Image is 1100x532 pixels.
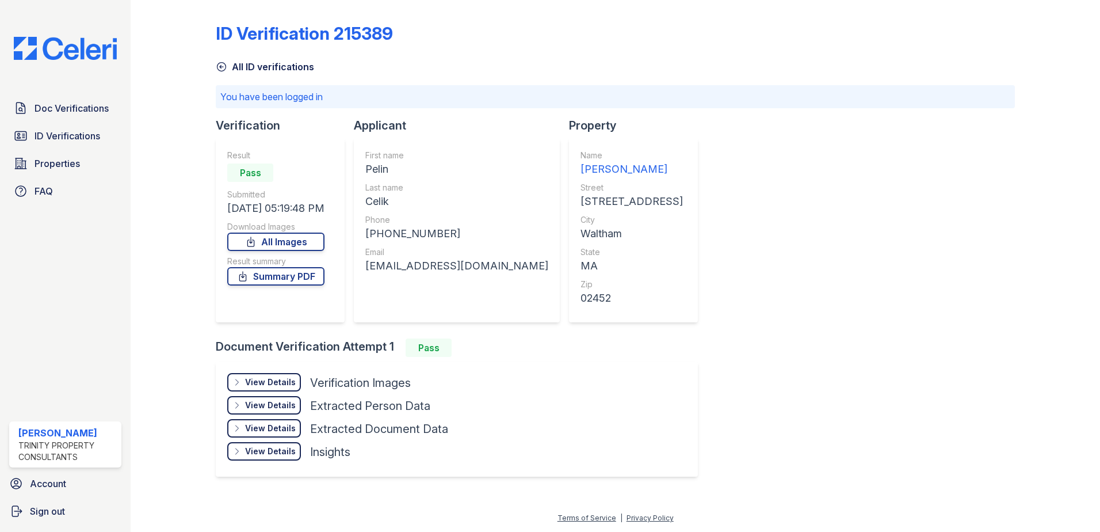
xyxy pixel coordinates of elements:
div: Applicant [354,117,569,134]
a: Account [5,472,126,495]
a: Properties [9,152,121,175]
a: Privacy Policy [627,514,674,522]
div: City [580,214,683,226]
div: View Details [245,400,296,411]
a: Name [PERSON_NAME] [580,150,683,177]
div: Property [569,117,707,134]
div: ID Verification 215389 [216,23,393,44]
div: Download Images [227,221,324,233]
div: Pass [406,339,452,357]
div: Street [580,182,683,193]
div: [EMAIL_ADDRESS][DOMAIN_NAME] [365,258,548,274]
div: Submitted [227,189,324,200]
a: ID Verifications [9,124,121,147]
p: You have been logged in [220,90,1010,104]
div: [PERSON_NAME] [18,426,117,440]
div: View Details [245,446,296,457]
div: Trinity Property Consultants [18,440,117,463]
div: Phone [365,214,548,226]
div: Verification [216,117,354,134]
div: Verification Images [310,375,411,391]
div: State [580,246,683,258]
div: Pass [227,164,273,182]
div: Insights [310,444,350,460]
div: Extracted Person Data [310,398,430,414]
div: | [620,514,622,522]
div: Document Verification Attempt 1 [216,339,707,357]
div: View Details [245,423,296,434]
span: Properties [35,157,80,170]
a: FAQ [9,180,121,203]
div: Zip [580,279,683,290]
iframe: chat widget [1052,486,1088,520]
div: Last name [365,182,548,193]
div: [STREET_ADDRESS] [580,193,683,210]
a: Summary PDF [227,267,324,286]
span: Account [30,477,66,491]
div: 02452 [580,290,683,306]
span: FAQ [35,184,53,198]
div: [PERSON_NAME] [580,161,683,177]
div: MA [580,258,683,274]
img: CE_Logo_Blue-a8612792a0a2168367f1c8372b55b34899dd931a85d93a1a3d3e32e68fde9ad4.png [5,37,126,60]
a: Terms of Service [557,514,616,522]
div: Pelin [365,161,548,177]
div: Result summary [227,256,324,267]
div: Celik [365,193,548,210]
a: Doc Verifications [9,97,121,120]
div: View Details [245,377,296,388]
div: Name [580,150,683,161]
span: Doc Verifications [35,101,109,115]
div: Waltham [580,226,683,242]
a: Sign out [5,500,126,523]
div: Email [365,246,548,258]
div: [PHONE_NUMBER] [365,226,548,242]
div: [DATE] 05:19:48 PM [227,200,324,216]
div: Extracted Document Data [310,421,448,437]
span: ID Verifications [35,129,100,143]
span: Sign out [30,504,65,518]
div: Result [227,150,324,161]
a: All Images [227,233,324,251]
a: All ID verifications [216,60,314,74]
div: First name [365,150,548,161]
